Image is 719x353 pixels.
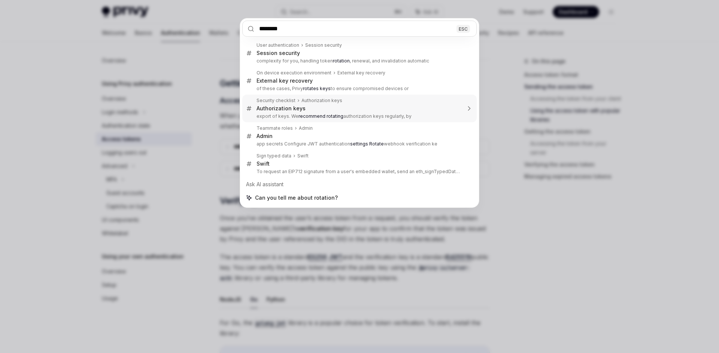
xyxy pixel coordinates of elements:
p: app secrets Configure JWT authentication webhook verification ke [257,141,461,147]
div: Ask AI assistant [242,178,477,191]
div: Authorization keys [257,105,306,112]
div: Security checklist [257,98,295,104]
p: To request an EIP712 signature from a user's embedded wallet, send an eth_signTypedData_v4 JSON- [257,169,461,175]
div: Session security [305,42,342,48]
div: On device execution environment [257,70,331,76]
b: rotation [333,58,350,64]
div: External key recovery [337,70,385,76]
div: Admin [299,125,313,131]
p: export of keys. We authorization keys regularly, by [257,113,461,119]
div: ESC [456,25,470,33]
div: Session security [257,50,300,56]
div: Admin [257,133,273,139]
div: Swift [257,160,270,167]
span: Can you tell me about rotation? [255,194,338,202]
div: Authorization keys [301,98,342,104]
b: recommend rotating [298,113,343,119]
p: of these cases, Privy to ensure compromised devices or [257,86,461,92]
div: Sign typed data [257,153,291,159]
div: External key recovery [257,77,313,84]
div: Swift [297,153,309,159]
p: complexity for you, handling token , renewal, and invalidation automatic [257,58,461,64]
b: rotates keys [303,86,331,91]
div: User authentication [257,42,299,48]
b: settings Rotate [350,141,384,147]
div: Teammate roles [257,125,293,131]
